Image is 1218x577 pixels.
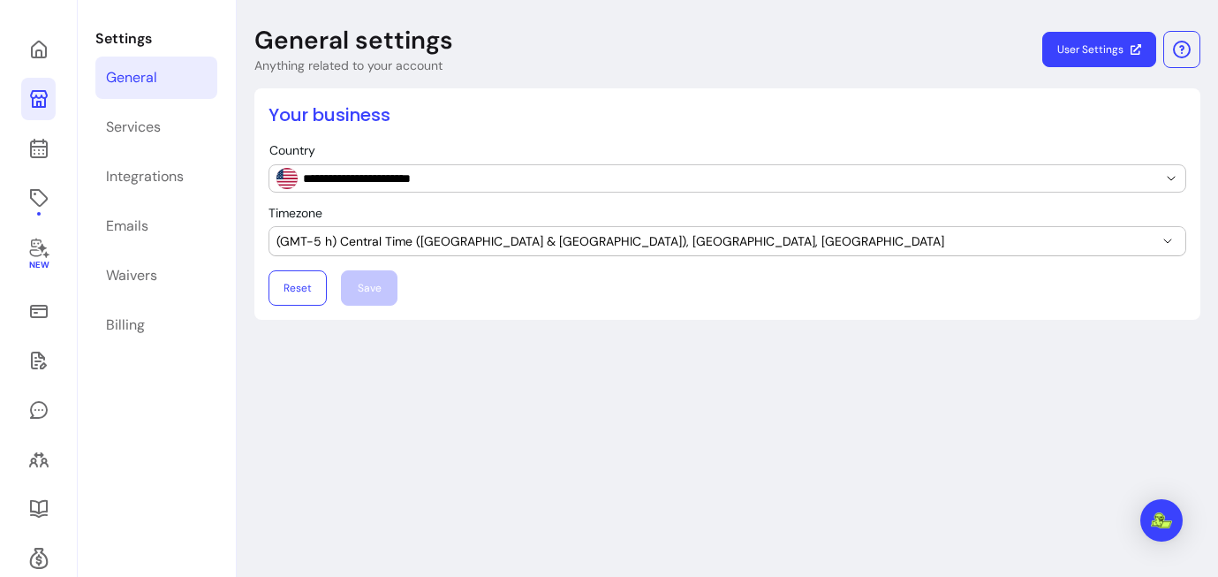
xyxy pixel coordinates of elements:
[106,265,157,286] div: Waivers
[95,106,217,148] a: Services
[21,389,56,431] a: My Messages
[298,170,1129,187] input: Country
[106,216,148,237] div: Emails
[21,290,56,332] a: Sales
[21,78,56,120] a: My Page
[106,67,157,88] div: General
[95,57,217,99] a: General
[269,141,322,159] label: Country
[28,260,48,271] span: New
[269,227,1185,255] button: (GMT-5 h) Central Time ([GEOGRAPHIC_DATA] & [GEOGRAPHIC_DATA]), [GEOGRAPHIC_DATA], [GEOGRAPHIC_DATA]
[95,304,217,346] a: Billing
[21,177,56,219] a: Offerings
[95,205,217,247] a: Emails
[21,226,56,283] a: New
[106,315,145,336] div: Billing
[1042,32,1156,67] a: User Settings
[106,117,161,138] div: Services
[95,254,217,297] a: Waivers
[95,28,217,49] p: Settings
[21,488,56,530] a: Resources
[254,57,453,74] p: Anything related to your account
[21,28,56,71] a: Home
[21,127,56,170] a: Calendar
[21,339,56,382] a: Waivers
[95,156,217,198] a: Integrations
[276,232,1157,250] span: (GMT-5 h) Central Time ([GEOGRAPHIC_DATA] & [GEOGRAPHIC_DATA]), [GEOGRAPHIC_DATA], [GEOGRAPHIC_DATA]
[254,25,453,57] p: General settings
[1140,499,1183,542] div: Open Intercom Messenger
[269,270,327,306] button: Reset
[269,102,1186,127] h2: Your business
[1157,164,1185,193] button: Show suggestions
[21,438,56,481] a: Clients
[276,168,298,189] img: US
[106,166,184,187] div: Integrations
